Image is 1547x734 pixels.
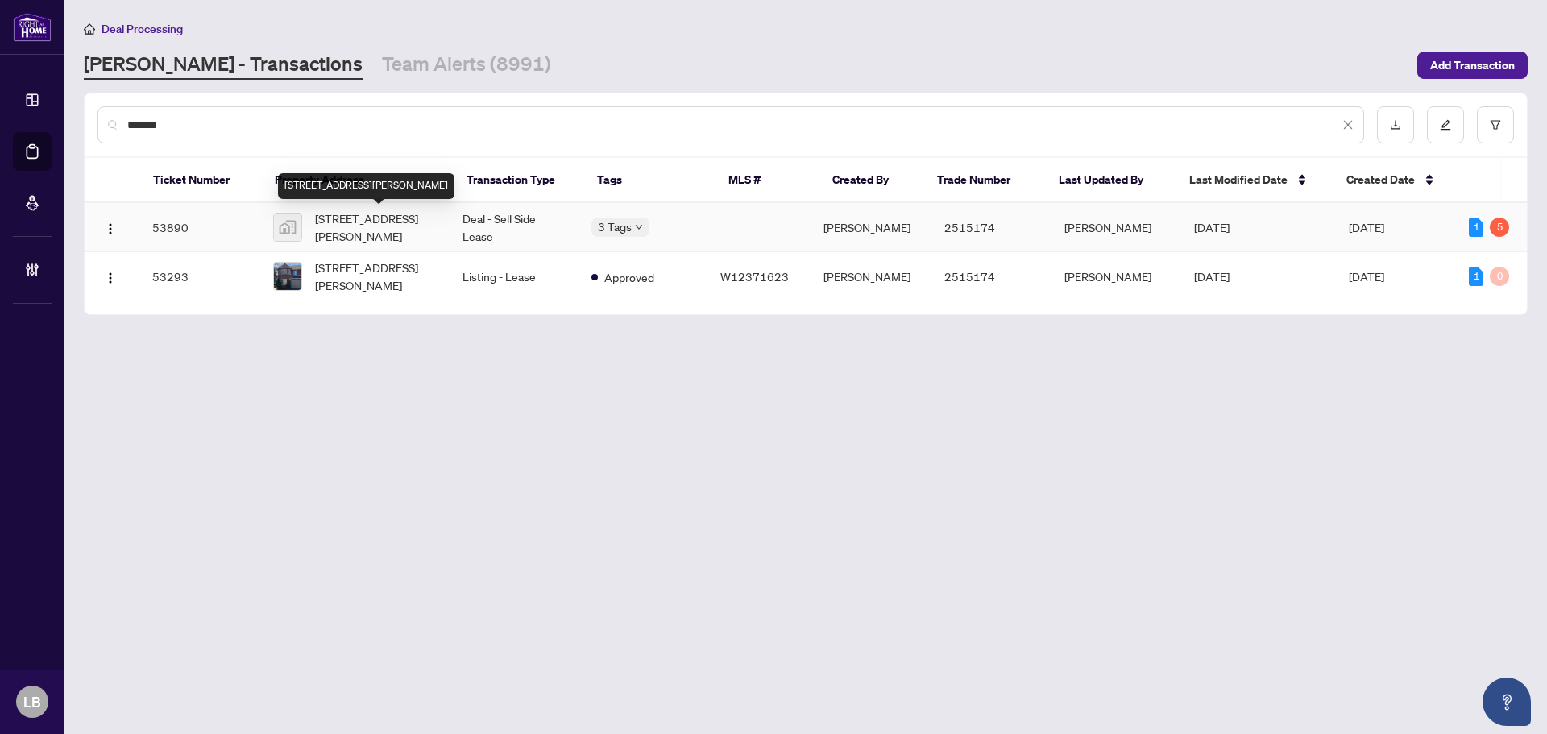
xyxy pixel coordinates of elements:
span: 3 Tags [598,218,632,236]
img: thumbnail-img [274,214,301,241]
div: 0 [1490,267,1509,286]
span: [PERSON_NAME] [823,220,910,234]
button: Add Transaction [1417,52,1528,79]
span: download [1390,119,1401,131]
th: Created By [819,158,924,203]
th: Tags [584,158,715,203]
td: 2515174 [931,203,1052,252]
td: [PERSON_NAME] [1051,252,1180,301]
span: [DATE] [1194,220,1230,234]
td: 53890 [139,203,260,252]
td: Listing - Lease [450,252,579,301]
div: 1 [1469,218,1483,237]
div: 1 [1469,267,1483,286]
a: Team Alerts (8991) [382,51,551,80]
button: edit [1427,106,1464,143]
span: [DATE] [1349,269,1384,284]
span: Add Transaction [1430,52,1515,78]
span: close [1342,119,1354,131]
button: Logo [97,214,123,240]
th: Ticket Number [140,158,262,203]
span: [STREET_ADDRESS][PERSON_NAME] [315,209,437,245]
button: Logo [97,263,123,289]
img: logo [13,12,52,42]
img: thumbnail-img [274,263,301,290]
th: Created Date [1333,158,1455,203]
div: 5 [1490,218,1509,237]
td: Deal - Sell Side Lease [450,203,579,252]
th: Last Modified Date [1176,158,1333,203]
span: Created Date [1346,171,1415,189]
span: [DATE] [1194,269,1230,284]
th: Trade Number [924,158,1046,203]
button: download [1377,106,1414,143]
span: W12371623 [720,269,789,284]
th: Property Address [262,158,454,203]
img: Logo [104,222,117,235]
span: home [84,23,95,35]
th: MLS # [715,158,820,203]
a: [PERSON_NAME] - Transactions [84,51,363,80]
th: Transaction Type [454,158,584,203]
td: 53293 [139,252,260,301]
img: Logo [104,272,117,284]
span: Approved [604,268,654,286]
button: Open asap [1483,678,1531,726]
div: [STREET_ADDRESS][PERSON_NAME] [278,173,454,199]
td: [PERSON_NAME] [1051,203,1180,252]
span: edit [1440,119,1451,131]
td: 2515174 [931,252,1052,301]
span: [STREET_ADDRESS][PERSON_NAME] [315,259,437,294]
span: down [635,223,643,231]
span: Deal Processing [102,22,183,36]
span: [DATE] [1349,220,1384,234]
span: [PERSON_NAME] [823,269,910,284]
th: Last Updated By [1046,158,1176,203]
span: Last Modified Date [1189,171,1288,189]
button: filter [1477,106,1514,143]
span: filter [1490,119,1501,131]
span: LB [23,690,41,713]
